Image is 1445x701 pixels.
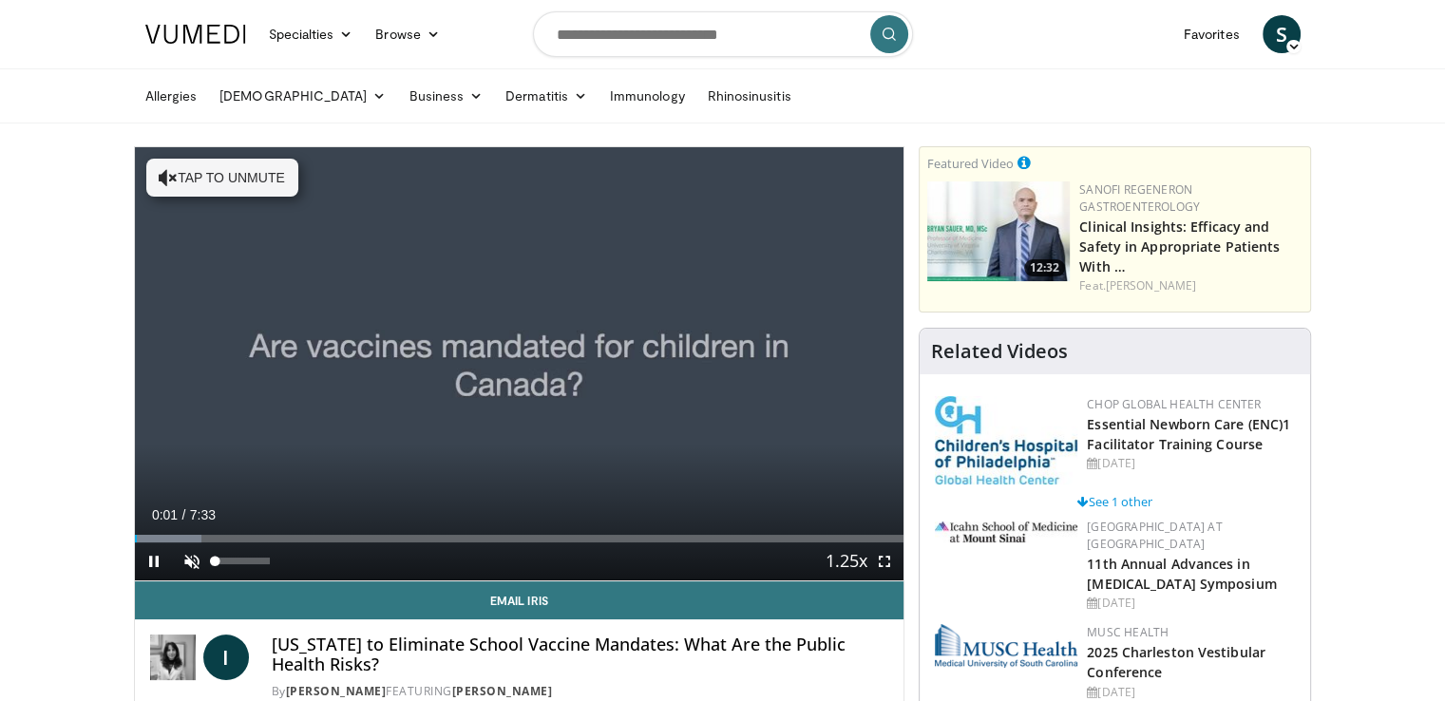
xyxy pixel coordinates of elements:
a: [PERSON_NAME] [286,683,387,699]
button: Playback Rate [827,542,865,580]
a: Browse [364,15,451,53]
span: 0:01 [152,507,178,522]
a: Sanofi Regeneron Gastroenterology [1079,181,1200,215]
div: Progress Bar [135,535,904,542]
a: Dermatitis [494,77,599,115]
h4: Related Videos [931,340,1068,363]
a: MUSC Health [1087,624,1169,640]
div: Volume Level [216,558,270,564]
a: Specialties [257,15,365,53]
a: Clinical Insights: Efficacy and Safety in Appropriate Patients With … [1079,218,1280,275]
input: Search topics, interventions [533,11,913,57]
div: By FEATURING [272,683,889,700]
a: Email Iris [135,581,904,619]
div: [DATE] [1087,684,1295,701]
a: Business [397,77,494,115]
a: Allergies [134,77,209,115]
img: 3aa743c9-7c3f-4fab-9978-1464b9dbe89c.png.150x105_q85_autocrop_double_scale_upscale_version-0.2.jpg [935,521,1077,542]
a: 11th Annual Advances in [MEDICAL_DATA] Symposium [1087,555,1276,593]
a: Rhinosinusitis [696,77,803,115]
img: 28791e84-01ee-459c-8a20-346b708451fc.webp.150x105_q85_autocrop_double_scale_upscale_version-0.2.png [935,624,1077,668]
img: 8fbf8b72-0f77-40e1-90f4-9648163fd298.jpg.150x105_q85_autocrop_double_scale_upscale_version-0.2.jpg [935,396,1077,484]
div: [DATE] [1087,455,1295,472]
button: Unmute [173,542,211,580]
button: Tap to unmute [146,159,298,197]
button: Pause [135,542,173,580]
div: Feat. [1079,277,1302,294]
span: / [182,507,186,522]
a: 2025 Charleston Vestibular Conference [1087,643,1265,681]
img: VuMedi Logo [145,25,246,44]
span: 12:32 [1024,259,1065,276]
a: Favorites [1172,15,1251,53]
span: 7:33 [190,507,216,522]
video-js: Video Player [135,147,904,581]
img: Dr. Iris Gorfinkel [150,635,196,680]
button: Fullscreen [865,542,903,580]
a: [PERSON_NAME] [1106,277,1196,294]
a: Essential Newborn Care (ENC)1 Facilitator Training Course [1087,415,1290,453]
a: [DEMOGRAPHIC_DATA] [208,77,397,115]
h4: [US_STATE] to Eliminate School Vaccine Mandates: What Are the Public Health Risks? [272,635,889,675]
a: [PERSON_NAME] [452,683,553,699]
a: 12:32 [927,181,1070,281]
a: See 1 other [1077,493,1152,510]
small: Featured Video [927,155,1014,172]
div: [DATE] [1087,595,1295,612]
a: S [1263,15,1301,53]
a: CHOP Global Health Center [1087,396,1261,412]
a: Immunology [599,77,696,115]
a: [GEOGRAPHIC_DATA] at [GEOGRAPHIC_DATA] [1087,519,1222,552]
a: I [203,635,249,680]
img: bf9ce42c-6823-4735-9d6f-bc9dbebbcf2c.png.150x105_q85_crop-smart_upscale.jpg [927,181,1070,281]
